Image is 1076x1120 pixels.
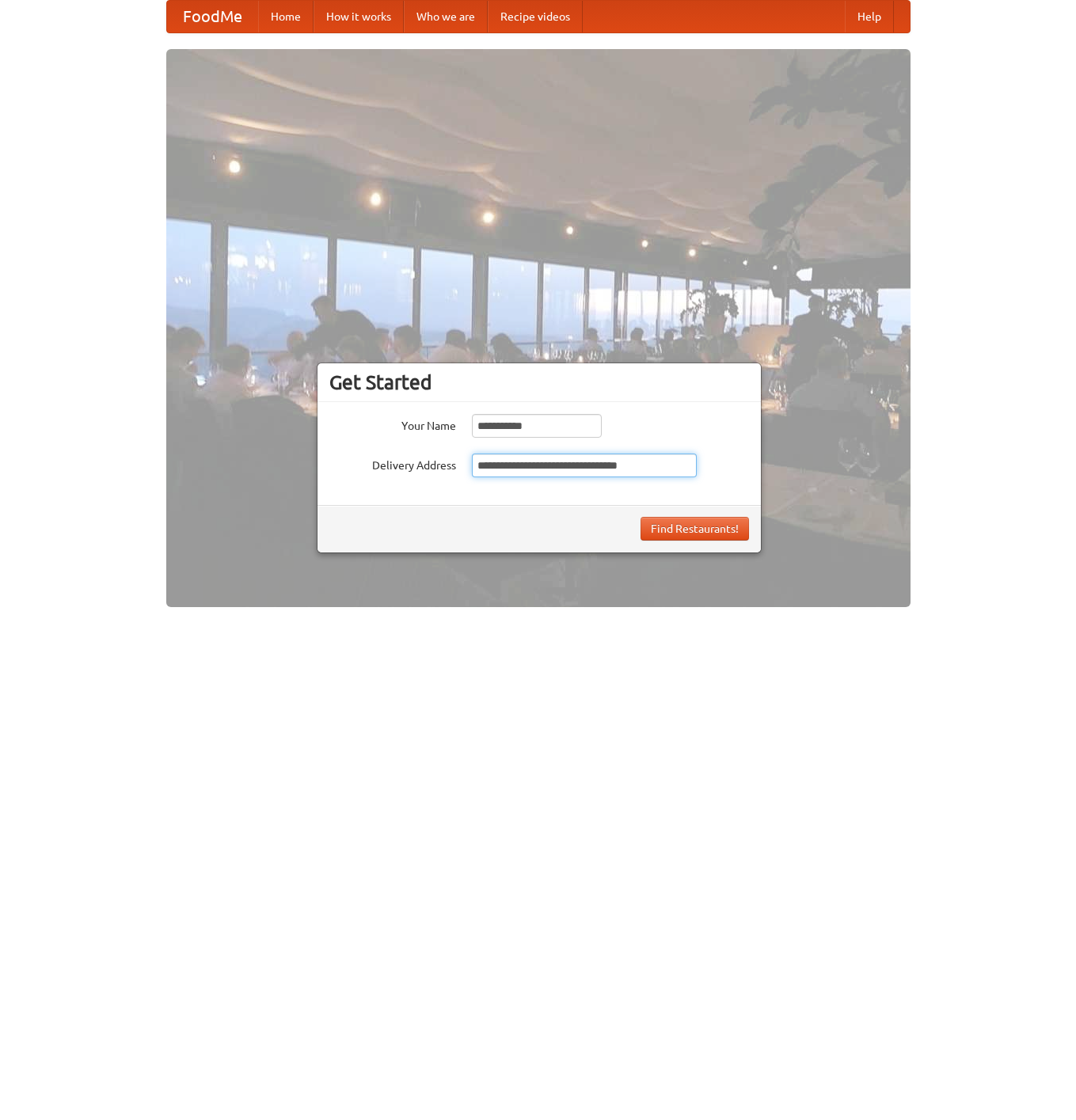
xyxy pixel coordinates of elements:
a: Help [845,1,894,32]
a: How it works [314,1,404,32]
a: Recipe videos [488,1,583,32]
h3: Get Started [329,370,749,394]
button: Find Restaurants! [641,517,749,541]
a: FoodMe [167,1,258,32]
label: Your Name [329,414,456,434]
label: Delivery Address [329,454,456,473]
a: Who we are [404,1,488,32]
a: Home [258,1,314,32]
